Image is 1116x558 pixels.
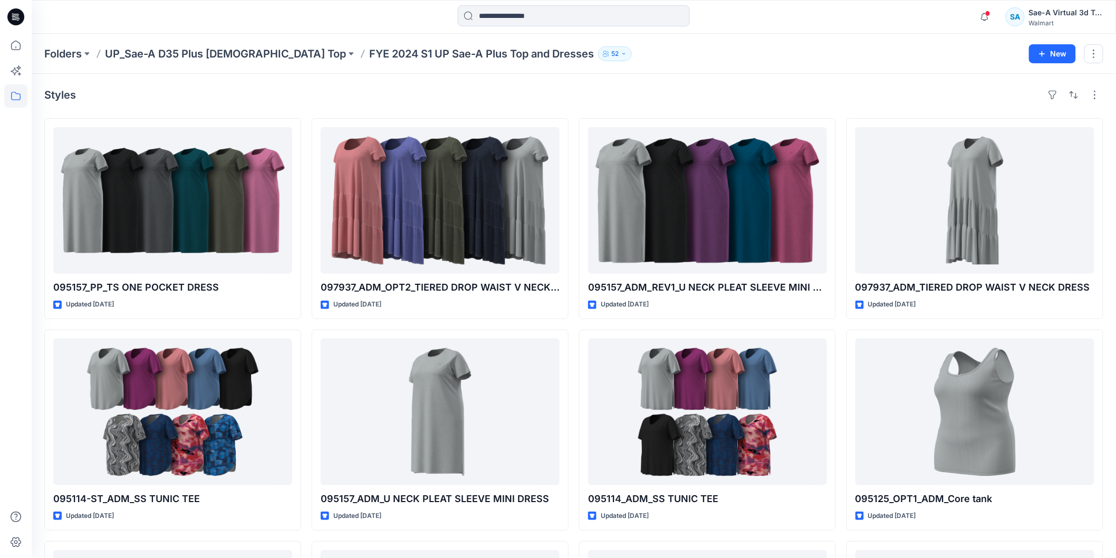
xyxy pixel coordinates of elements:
p: 097937_ADM_OPT2_TIERED DROP WAIST V NECK DRESS [321,280,560,295]
p: 095114_ADM_SS TUNIC TEE [588,492,827,506]
p: 095157_ADM_REV1_U NECK PLEAT SLEEVE MINI DRESS [588,280,827,295]
a: 095114_ADM_SS TUNIC TEE [588,339,827,485]
button: New [1029,44,1076,63]
p: Updated [DATE] [868,511,916,522]
p: Updated [DATE] [66,299,114,310]
a: Folders [44,46,82,61]
div: SA [1006,7,1025,26]
p: Updated [DATE] [868,299,916,310]
a: 095125_OPT1_ADM_Core tank [855,339,1094,485]
a: 095157_ADM_U NECK PLEAT SLEEVE MINI DRESS [321,339,560,485]
p: 095125_OPT1_ADM_Core tank [855,492,1094,506]
a: 097937_ADM_OPT2_TIERED DROP WAIST V NECK DRESS [321,127,560,274]
a: 095114-ST_ADM_SS TUNIC TEE [53,339,292,485]
p: 097937_ADM_TIERED DROP WAIST V NECK DRESS [855,280,1094,295]
div: Sae-A Virtual 3d Team [1029,6,1103,19]
a: 095157_ADM_REV1_U NECK PLEAT SLEEVE MINI DRESS [588,127,827,274]
p: 095157_ADM_U NECK PLEAT SLEEVE MINI DRESS [321,492,560,506]
p: 52 [611,48,619,60]
p: Updated [DATE] [601,299,649,310]
p: 095114-ST_ADM_SS TUNIC TEE [53,492,292,506]
button: 52 [598,46,632,61]
p: 095157_PP_TS ONE POCKET DRESS [53,280,292,295]
p: Updated [DATE] [333,511,381,522]
a: UP_Sae-A D35 Plus [DEMOGRAPHIC_DATA] Top [105,46,346,61]
p: FYE 2024 S1 UP Sae-A Plus Top and Dresses [369,46,594,61]
p: Updated [DATE] [333,299,381,310]
p: Updated [DATE] [601,511,649,522]
div: Walmart [1029,19,1103,27]
h4: Styles [44,89,76,101]
a: 097937_ADM_TIERED DROP WAIST V NECK DRESS [855,127,1094,274]
a: 095157_PP_TS ONE POCKET DRESS [53,127,292,274]
p: Updated [DATE] [66,511,114,522]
